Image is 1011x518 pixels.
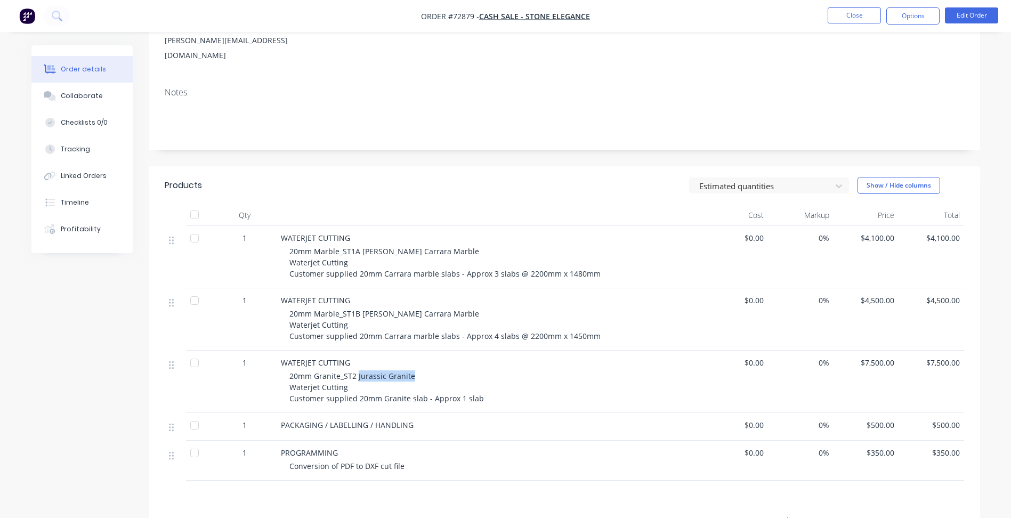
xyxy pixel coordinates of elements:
[165,87,964,98] div: Notes
[289,461,405,471] span: Conversion of PDF to DXF cut file
[707,357,764,368] span: $0.00
[703,205,769,226] div: Cost
[903,295,960,306] span: $4,500.00
[281,295,350,305] span: WATERJET CUTTING
[31,109,133,136] button: Checklists 0/0
[19,8,35,24] img: Factory
[772,419,829,431] span: 0%
[31,56,133,83] button: Order details
[61,64,106,74] div: Order details
[61,171,107,181] div: Linked Orders
[903,419,960,431] span: $500.00
[281,448,338,458] span: PROGRAMMING
[838,447,895,458] span: $350.00
[281,420,414,430] span: PACKAGING / LABELLING / HANDLING
[281,233,350,243] span: WATERJET CUTTING
[772,295,829,306] span: 0%
[242,357,247,368] span: 1
[838,232,895,244] span: $4,100.00
[772,447,829,458] span: 0%
[31,163,133,189] button: Linked Orders
[61,144,90,154] div: Tracking
[242,295,247,306] span: 1
[479,11,590,21] a: Cash Sale - Stone Elegance
[707,419,764,431] span: $0.00
[242,232,247,244] span: 1
[289,309,601,341] span: 20mm Marble_ST1B [PERSON_NAME] Carrara Marble Waterjet Cutting Customer supplied 20mm Carrara mar...
[886,7,940,25] button: Options
[61,224,101,234] div: Profitability
[165,33,311,63] div: [PERSON_NAME][EMAIL_ADDRESS][DOMAIN_NAME]
[772,357,829,368] span: 0%
[707,295,764,306] span: $0.00
[281,358,350,368] span: WATERJET CUTTING
[707,447,764,458] span: $0.00
[31,136,133,163] button: Tracking
[242,447,247,458] span: 1
[61,198,89,207] div: Timeline
[31,83,133,109] button: Collaborate
[903,232,960,244] span: $4,100.00
[61,91,103,101] div: Collaborate
[828,7,881,23] button: Close
[61,118,108,127] div: Checklists 0/0
[289,246,601,279] span: 20mm Marble_ST1A [PERSON_NAME] Carrara Marble Waterjet Cutting Customer supplied 20mm Carrara mar...
[858,177,940,194] button: Show / Hide columns
[899,205,964,226] div: Total
[834,205,899,226] div: Price
[838,357,895,368] span: $7,500.00
[707,232,764,244] span: $0.00
[31,216,133,242] button: Profitability
[903,357,960,368] span: $7,500.00
[838,295,895,306] span: $4,500.00
[289,371,484,403] span: 20mm Granite_ST2 Jurassic Granite Waterjet Cutting Customer supplied 20mm Granite slab - Approx 1...
[242,419,247,431] span: 1
[213,205,277,226] div: Qty
[772,232,829,244] span: 0%
[838,419,895,431] span: $500.00
[903,447,960,458] span: $350.00
[31,189,133,216] button: Timeline
[945,7,998,23] button: Edit Order
[768,205,834,226] div: Markup
[421,11,479,21] span: Order #72879 -
[165,179,202,192] div: Products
